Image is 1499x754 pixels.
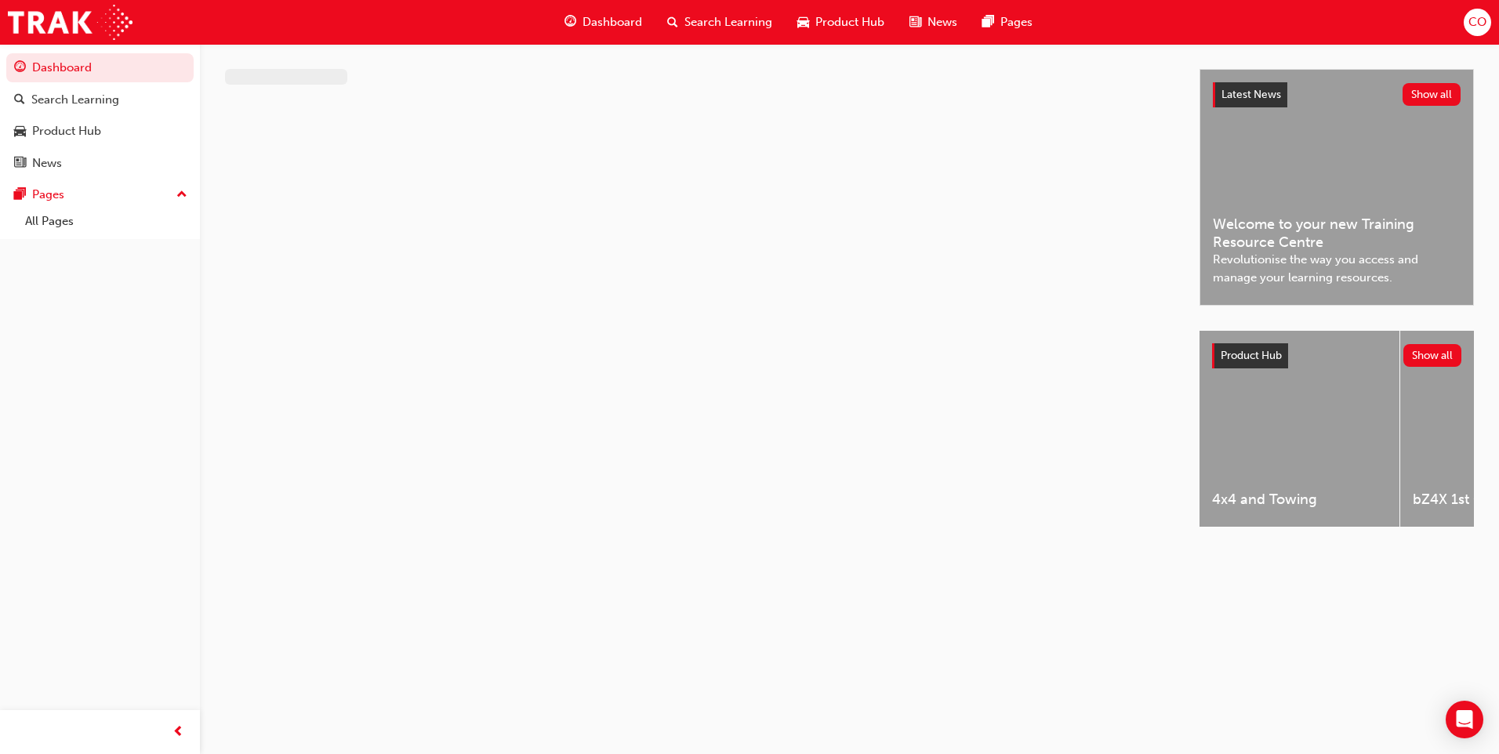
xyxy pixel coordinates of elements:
[1403,344,1462,367] button: Show all
[1221,88,1281,101] span: Latest News
[1446,701,1483,738] div: Open Intercom Messenger
[927,13,957,31] span: News
[1000,13,1033,31] span: Pages
[1468,13,1486,31] span: CO
[1213,216,1461,251] span: Welcome to your new Training Resource Centre
[14,61,26,75] span: guage-icon
[1200,69,1474,306] a: Latest NewsShow allWelcome to your new Training Resource CentreRevolutionise the way you access a...
[176,185,187,205] span: up-icon
[897,6,970,38] a: news-iconNews
[6,149,194,178] a: News
[6,50,194,180] button: DashboardSearch LearningProduct HubNews
[982,13,994,32] span: pages-icon
[32,154,62,172] div: News
[6,117,194,146] a: Product Hub
[14,188,26,202] span: pages-icon
[667,13,678,32] span: search-icon
[970,6,1045,38] a: pages-iconPages
[172,723,184,742] span: prev-icon
[6,180,194,209] button: Pages
[564,13,576,32] span: guage-icon
[1221,349,1282,362] span: Product Hub
[6,53,194,82] a: Dashboard
[31,91,119,109] div: Search Learning
[655,6,785,38] a: search-iconSearch Learning
[6,85,194,114] a: Search Learning
[32,186,64,204] div: Pages
[1213,251,1461,286] span: Revolutionise the way you access and manage your learning resources.
[1212,491,1387,509] span: 4x4 and Towing
[1212,343,1461,368] a: Product HubShow all
[1464,9,1491,36] button: CO
[684,13,772,31] span: Search Learning
[797,13,809,32] span: car-icon
[19,209,194,234] a: All Pages
[8,5,132,40] img: Trak
[815,13,884,31] span: Product Hub
[1403,83,1461,106] button: Show all
[14,93,25,107] span: search-icon
[1213,82,1461,107] a: Latest NewsShow all
[583,13,642,31] span: Dashboard
[785,6,897,38] a: car-iconProduct Hub
[14,157,26,171] span: news-icon
[552,6,655,38] a: guage-iconDashboard
[32,122,101,140] div: Product Hub
[1200,331,1399,527] a: 4x4 and Towing
[909,13,921,32] span: news-icon
[14,125,26,139] span: car-icon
